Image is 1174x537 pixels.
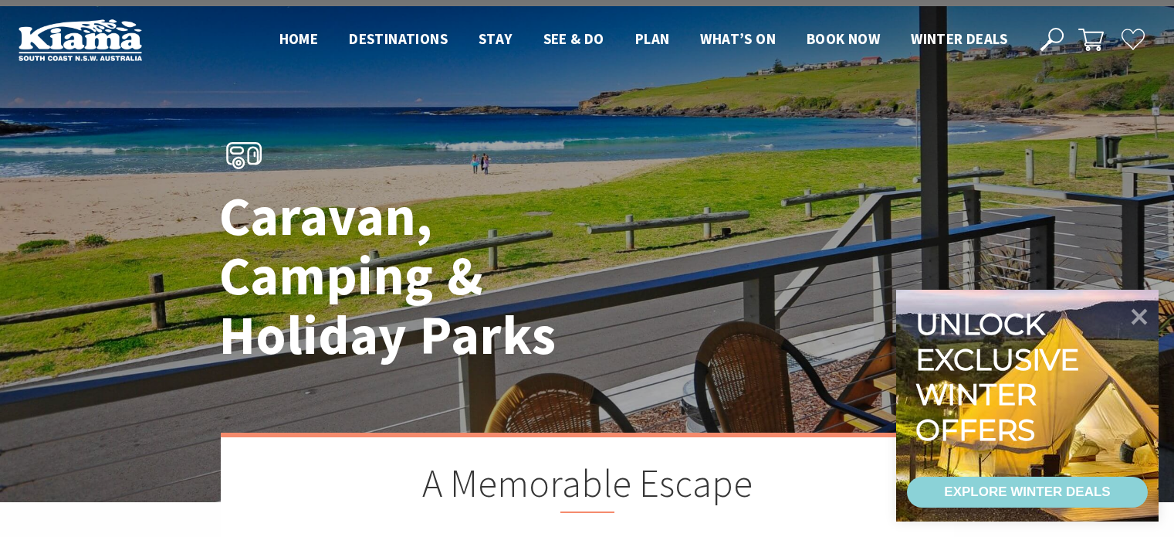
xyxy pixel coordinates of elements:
h1: Caravan, Camping & Holiday Parks [219,187,655,365]
div: EXPLORE WINTER DEALS [944,477,1110,508]
span: Plan [635,29,670,48]
span: What’s On [700,29,776,48]
span: Book now [807,29,880,48]
div: Unlock exclusive winter offers [915,307,1086,447]
span: See & Do [543,29,604,48]
img: Kiama Logo [19,19,142,61]
nav: Main Menu [264,27,1023,53]
span: Stay [479,29,513,48]
h2: A Memorable Escape [298,461,877,513]
span: Destinations [349,29,448,48]
span: Home [279,29,319,48]
a: EXPLORE WINTER DEALS [907,477,1148,508]
span: Winter Deals [911,29,1007,48]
